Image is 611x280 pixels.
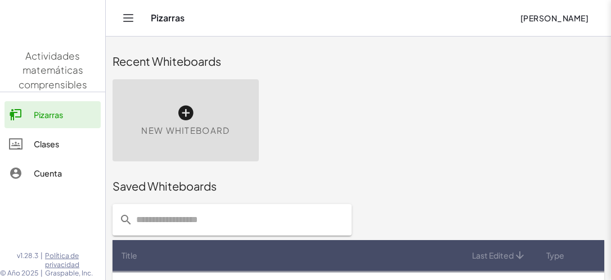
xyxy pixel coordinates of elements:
span: | [41,251,43,269]
span: Type [546,250,564,261]
span: Graspable, Inc. [45,269,105,278]
span: Title [122,250,137,261]
div: Cuenta [34,166,96,180]
span: | [41,269,43,278]
i: prepended action [119,213,133,227]
span: New Whiteboard [141,124,230,137]
button: Alternar navegación [119,9,137,27]
a: Pizarras [5,101,101,128]
font: Saved Whiteboards [113,179,217,193]
div: Clases [34,137,96,151]
span: Actividades matemáticas comprensibles [19,49,87,91]
a: Clases [5,130,101,157]
a: Política de privacidad [45,251,105,269]
button: [PERSON_NAME] [511,8,597,28]
span: v1.28.3 [17,251,38,269]
div: Pizarras [34,108,96,121]
a: Cuenta [5,160,101,187]
font: Recent Whiteboards [113,54,221,68]
span: Last Edited [472,250,514,261]
font: [PERSON_NAME] [520,13,588,23]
